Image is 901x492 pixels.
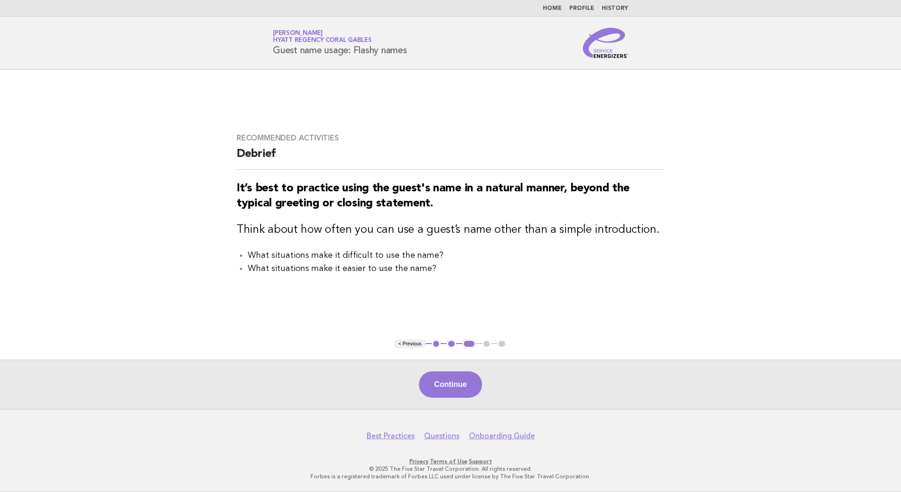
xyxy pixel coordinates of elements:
li: What situations make it difficult to use the name? [248,249,664,262]
a: Support [469,458,492,465]
p: © 2025 The Five Star Travel Corporation. All rights reserved. [162,465,739,473]
a: Home [543,6,562,11]
a: Profile [569,6,594,11]
a: Terms of Use [430,458,467,465]
button: 1 [432,339,441,349]
h3: Think about how often you can use a guest’s name other than a simple introduction. [237,222,664,238]
button: Continue [419,371,482,398]
a: Privacy [410,458,428,465]
li: What situations make it easier to use the name? [248,262,664,275]
p: Forbes is a registered trademark of Forbes LLC used under license by The Five Star Travel Corpora... [162,473,739,480]
a: Questions [424,431,459,441]
a: Onboarding Guide [469,431,535,441]
h2: Debrief [237,147,664,170]
strong: It’s best to practice using the guest's name in a natural manner, beyond the typical greeting or ... [237,183,629,209]
button: 2 [447,339,456,349]
h3: Recommended activities [237,133,664,143]
a: [PERSON_NAME]Hyatt Regency Coral Gables [273,30,372,43]
button: 3 [462,339,476,349]
a: History [602,6,628,11]
h1: Guest name usage: Flashy names [273,31,407,55]
a: Best Practices [367,431,415,441]
span: Hyatt Regency Coral Gables [273,38,372,44]
img: Service Energizers [583,28,628,58]
p: · · [162,458,739,465]
button: < Previous [394,339,425,349]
